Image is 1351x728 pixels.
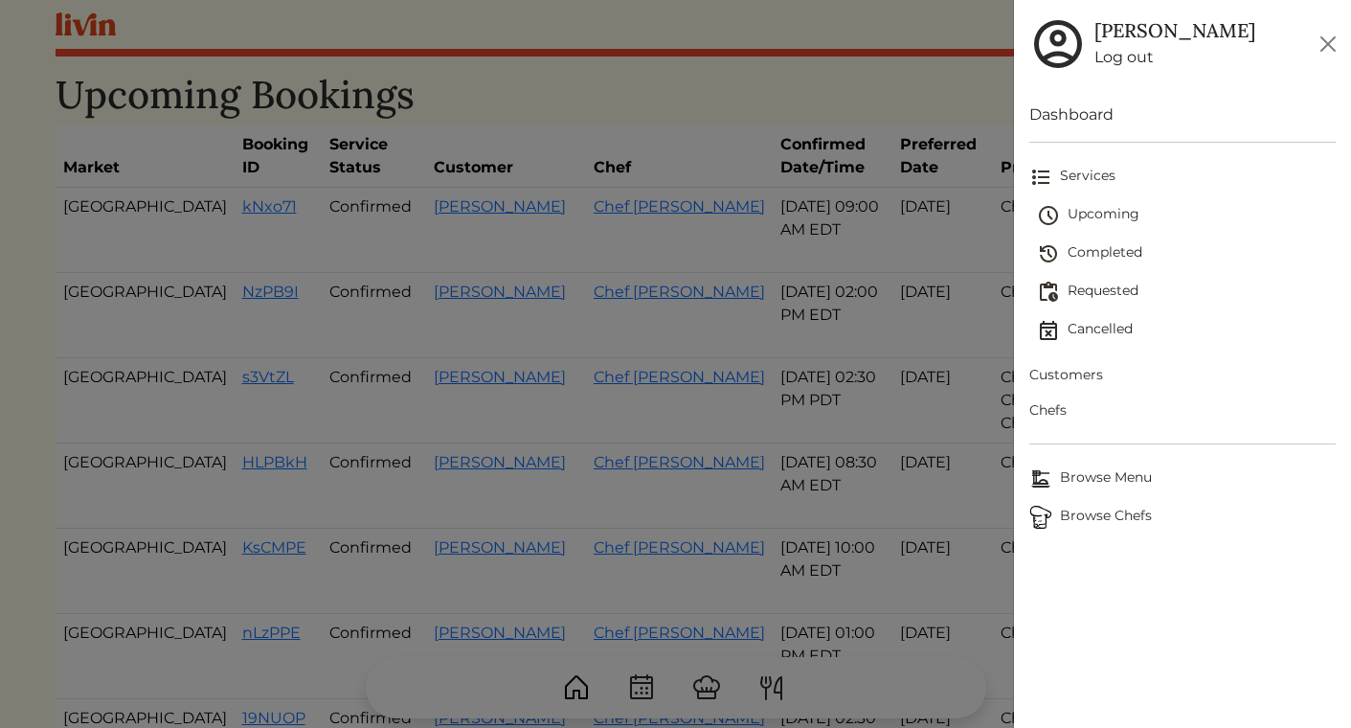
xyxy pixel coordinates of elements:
a: Services [1029,158,1336,196]
span: Browse Chefs [1029,506,1336,529]
a: ChefsBrowse Chefs [1029,498,1336,536]
img: Browse Chefs [1029,506,1052,529]
img: pending_actions-fd19ce2ea80609cc4d7bbea353f93e2f363e46d0f816104e4e0650fdd7f915cf.svg [1037,281,1060,304]
a: Chefs [1029,393,1336,428]
a: Requested [1037,273,1336,311]
img: history-2b446bceb7e0f53b931186bf4c1776ac458fe31ad3b688388ec82af02103cd45.svg [1037,242,1060,265]
a: Completed [1037,235,1336,273]
span: Services [1029,166,1336,189]
h5: [PERSON_NAME] [1094,19,1255,42]
a: Dashboard [1029,103,1336,126]
a: Browse MenuBrowse Menu [1029,460,1336,498]
span: Customers [1029,365,1336,385]
span: Requested [1037,281,1336,304]
a: Customers [1029,357,1336,393]
span: Cancelled [1037,319,1336,342]
img: event_cancelled-67e280bd0a9e072c26133efab016668ee6d7272ad66fa3c7eb58af48b074a3a4.svg [1037,319,1060,342]
span: Completed [1037,242,1336,265]
span: Chefs [1029,400,1336,421]
img: format_list_bulleted-ebc7f0161ee23162107b508e562e81cd567eeab2455044221954b09d19068e74.svg [1029,166,1052,189]
button: Close [1313,29,1343,59]
a: Upcoming [1037,196,1336,235]
img: schedule-fa401ccd6b27cf58db24c3bb5584b27dcd8bd24ae666a918e1c6b4ae8c451a22.svg [1037,204,1060,227]
span: Browse Menu [1029,467,1336,490]
img: user_account-e6e16d2ec92f44fc35f99ef0dc9cddf60790bfa021a6ecb1c896eb5d2907b31c.svg [1029,15,1087,73]
a: Cancelled [1037,311,1336,350]
span: Upcoming [1037,204,1336,227]
a: Log out [1094,46,1255,69]
img: Browse Menu [1029,467,1052,490]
